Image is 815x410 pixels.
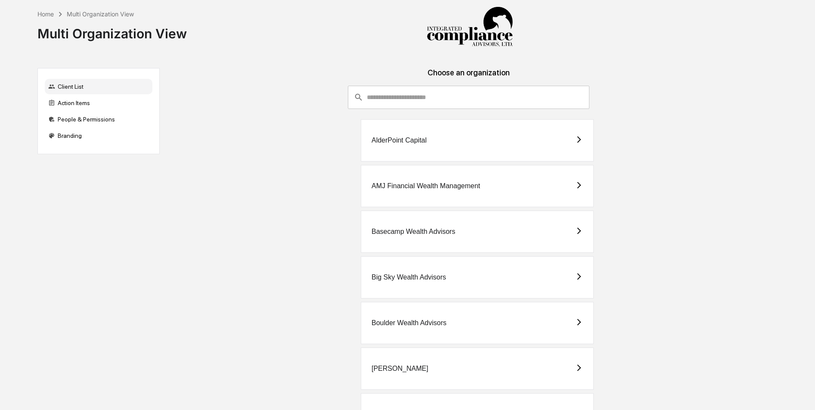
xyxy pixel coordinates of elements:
[45,79,152,94] div: Client List
[67,10,134,18] div: Multi Organization View
[372,319,446,327] div: Boulder Wealth Advisors
[45,95,152,111] div: Action Items
[372,137,427,144] div: AlderPoint Capital
[348,86,589,109] div: consultant-dashboard__filter-organizations-search-bar
[372,273,446,281] div: Big Sky Wealth Advisors
[37,19,187,41] div: Multi Organization View
[45,112,152,127] div: People & Permissions
[45,128,152,143] div: Branding
[372,365,428,373] div: [PERSON_NAME]
[372,228,455,236] div: Basecamp Wealth Advisors
[37,10,54,18] div: Home
[372,182,480,190] div: AMJ Financial Wealth Management
[167,68,771,86] div: Choose an organization
[427,7,513,47] img: Integrated Compliance Advisors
